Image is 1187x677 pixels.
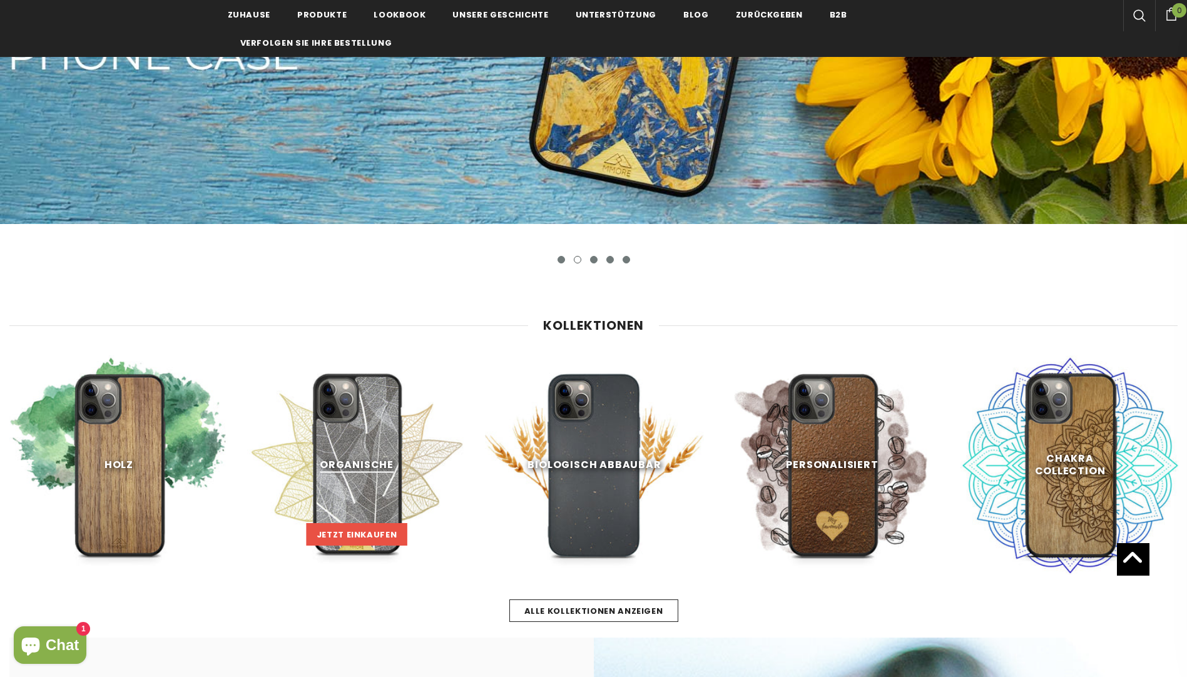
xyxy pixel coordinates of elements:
a: 0 [1155,6,1187,21]
span: Jetzt einkaufen [317,529,397,541]
span: Lookbook [374,9,425,21]
span: Zuhause [228,9,271,21]
span: Unterstützung [576,9,656,21]
button: 2 [574,256,581,263]
a: Alle Kollektionen anzeigen [509,599,678,622]
span: Alle Kollektionen anzeigen [524,605,663,617]
inbox-online-store-chat: Onlineshop-Chat von Shopify [10,626,90,667]
span: B2B [830,9,847,21]
button: 1 [558,256,565,263]
button: 4 [606,256,614,263]
a: Jetzt einkaufen [307,523,407,546]
span: 0 [1172,3,1186,18]
a: Verfolgen Sie Ihre Bestellung [240,28,392,56]
span: Blog [683,9,709,21]
span: Zurückgeben [736,9,803,21]
span: Unsere Geschichte [452,9,548,21]
span: Verfolgen Sie Ihre Bestellung [240,37,392,49]
span: Produkte [297,9,347,21]
span: Kollektionen [543,317,644,334]
button: 3 [590,256,598,263]
button: 5 [623,256,630,263]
